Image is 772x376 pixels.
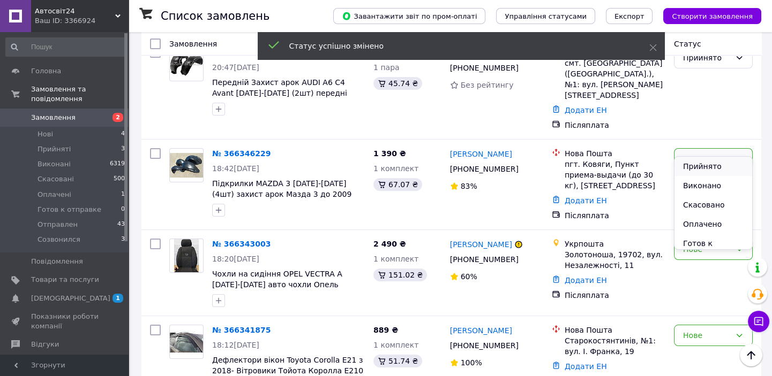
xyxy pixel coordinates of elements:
[674,195,752,214] li: Скасовано
[448,252,521,267] div: [PHONE_NUMBER]
[289,41,623,51] div: Статус успішно змінено
[450,239,512,250] a: [PERSON_NAME]
[114,174,125,184] span: 500
[31,257,83,266] span: Повідомлення
[38,220,78,229] span: Отправлен
[461,182,477,190] span: 83%
[674,214,752,234] li: Оплачено
[565,106,607,114] a: Додати ЕН
[373,77,422,90] div: 45.74 ₴
[170,331,203,353] img: Фото товару
[5,37,126,57] input: Пошук
[373,355,422,367] div: 51.74 ₴
[121,144,125,154] span: 3
[448,162,521,177] div: [PHONE_NUMBER]
[663,8,761,24] button: Створити замовлення
[212,270,342,300] a: Чохли на сидіння OPEL VECTRA A [DATE]-[DATE] авто чохли Опель Вектра А з [DATE] до [DATE]
[606,8,653,24] button: Експорт
[674,40,701,48] span: Статус
[38,190,71,199] span: Оплачені
[121,190,125,199] span: 1
[38,144,71,154] span: Прийняті
[169,325,204,359] a: Фото товару
[496,8,595,24] button: Управління статусами
[38,235,80,244] span: Созвонился
[373,268,427,281] div: 151.02 ₴
[212,255,259,263] span: 18:20[DATE]
[461,272,477,281] span: 60%
[169,47,204,81] a: Фото товару
[373,255,418,263] span: 1 комплект
[212,326,271,334] a: № 366341875
[161,10,269,22] h1: Список замовлень
[169,40,217,48] span: Замовлення
[565,290,665,301] div: Післяплата
[373,63,400,72] span: 1 пара
[373,341,418,349] span: 1 комплект
[653,11,761,20] a: Створити замовлення
[121,205,125,214] span: 0
[31,275,99,285] span: Товари та послуги
[740,344,762,366] button: Наверх
[565,249,665,271] div: Золотоноша, 19702, вул. Незалежності, 11
[113,113,123,122] span: 2
[505,12,587,20] span: Управління статусами
[448,60,521,75] div: [PHONE_NUMBER]
[448,338,521,353] div: [PHONE_NUMBER]
[31,113,76,122] span: Замовлення
[373,240,406,248] span: 2 490 ₴
[212,240,271,248] a: № 366343003
[170,153,203,178] img: Фото товару
[565,210,665,221] div: Післяплата
[748,311,769,332] button: Чат з покупцем
[117,220,125,229] span: 43
[674,176,752,195] li: Виконано
[565,120,665,131] div: Післяплата
[31,294,110,303] span: [DEMOGRAPHIC_DATA]
[565,325,665,335] div: Нова Пошта
[31,85,129,104] span: Замовлення та повідомлення
[113,294,123,303] span: 1
[35,16,129,26] div: Ваш ID: 3366924
[373,178,422,191] div: 67.07 ₴
[565,276,607,285] a: Додати ЕН
[170,52,203,75] img: Фото товару
[174,239,199,272] img: Фото товару
[450,149,512,159] a: [PERSON_NAME]
[31,340,59,349] span: Відгуки
[31,312,99,331] span: Показники роботи компанії
[31,66,61,76] span: Головна
[121,129,125,139] span: 4
[614,12,644,20] span: Експорт
[35,6,115,16] span: Автосвіт24
[38,129,53,139] span: Нові
[212,164,259,173] span: 18:42[DATE]
[212,149,271,158] a: № 366346229
[333,8,485,24] button: Завантажити звіт по пром-оплаті
[565,148,665,159] div: Нова Пошта
[38,205,101,214] span: Готов к отправке
[169,239,204,273] a: Фото товару
[672,12,753,20] span: Створити замовлення
[212,179,351,209] span: Підкрилки MAZDA 3 [DATE]-[DATE] (4шт) захист арок Мазда 3 до 2009 (комплект 4шт)
[212,78,359,119] a: Передній Захист арок AUDI A6 C4 Avant [DATE]-[DATE] (2шт) передні Підкрилки Ауді А6 С4 універсал ...
[683,52,731,64] div: Прийнято
[212,341,259,349] span: 18:12[DATE]
[674,234,752,264] li: Готов к отправке
[342,11,477,21] span: Завантажити звіт по пром-оплаті
[38,174,74,184] span: Скасовані
[683,153,731,165] div: Нове
[461,358,482,367] span: 100%
[38,159,71,169] span: Виконані
[565,239,665,249] div: Укрпошта
[565,58,665,101] div: смт. [GEOGRAPHIC_DATA] ([GEOGRAPHIC_DATA].), №1: вул. [PERSON_NAME][STREET_ADDRESS]
[565,196,607,205] a: Додати ЕН
[565,335,665,357] div: Старокостянтинів, №1: вул. І. Франка, 19
[110,159,125,169] span: 6319
[373,164,418,173] span: 1 комплект
[461,81,514,89] span: Без рейтингу
[683,329,731,341] div: Нове
[565,362,607,371] a: Додати ЕН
